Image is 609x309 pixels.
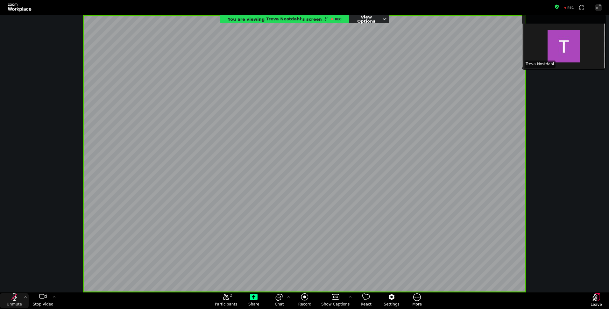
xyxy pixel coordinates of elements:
span: Cloud Recording is in progress [330,16,342,23]
button: Apps Accessing Content in This Meeting [578,4,585,11]
span: Share [248,302,259,307]
span: Stop Video [33,302,53,307]
button: More video controls [51,293,57,301]
button: Meeting information [554,4,559,11]
div: suspension-window [522,14,606,70]
button: stop my video [29,293,57,308]
button: Chat Settings [286,293,292,301]
span: Show Captions [321,302,350,307]
span: Participants [215,302,237,307]
button: Settings [379,293,404,308]
span: Record [298,302,311,307]
div: sharing view options [349,15,389,23]
span: Treva Nostdahl [266,15,301,23]
span: Settings [384,302,400,307]
button: Show Captions [317,293,353,308]
span: Unmute [7,302,22,307]
button: Leave [584,293,609,309]
span: Chat [275,302,284,307]
span: Treva Nostdahl [526,61,554,67]
button: open the chat panel [266,293,292,308]
button: React [353,293,379,308]
span: More [412,302,422,307]
span: Leave [591,302,602,307]
span: 2 [230,293,232,298]
div: You are viewing Treva Nostdahl's screen [220,15,349,23]
div: Recording to cloud [562,4,577,11]
button: More options for captions, menu button [347,293,353,301]
button: More meeting control [404,293,430,308]
button: Share [241,293,266,308]
button: More audio controls [22,293,29,301]
button: Enter Full Screen [595,4,602,11]
button: Record [292,293,317,308]
span: React [361,302,372,307]
button: open the participants list pane,[2] particpants [211,293,241,308]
